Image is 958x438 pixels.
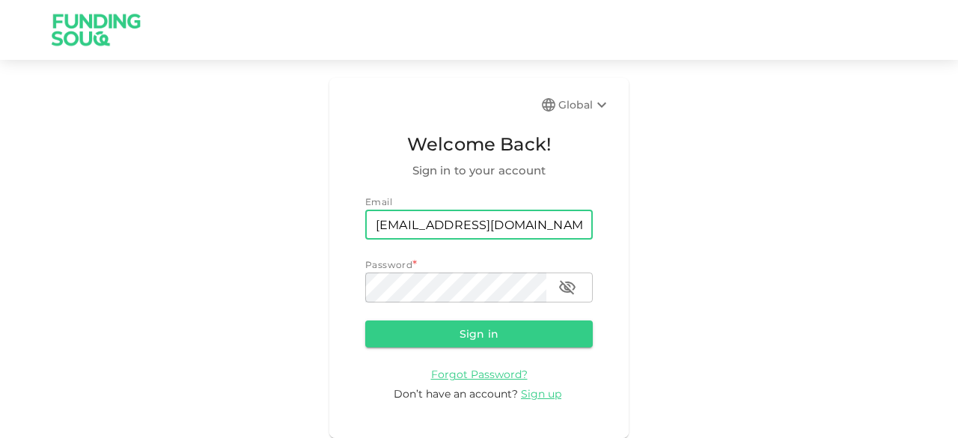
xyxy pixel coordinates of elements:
[365,130,593,159] span: Welcome Back!
[365,259,412,270] span: Password
[365,320,593,347] button: Sign in
[431,367,528,381] a: Forgot Password?
[365,162,593,180] span: Sign in to your account
[365,196,392,207] span: Email
[365,273,546,302] input: password
[394,387,518,401] span: Don’t have an account?
[558,96,611,114] div: Global
[365,210,593,240] input: email
[521,387,561,401] span: Sign up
